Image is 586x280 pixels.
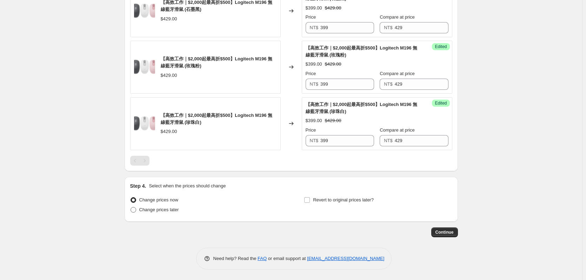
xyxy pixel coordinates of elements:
[384,81,393,87] span: NT$
[161,113,273,125] span: 【高效工作｜$2,000起最高折$500】Logitech M196 無線藍牙滑鼠 (珍珠白)
[306,61,322,68] div: $399.00
[139,197,178,202] span: Change prices now
[435,44,447,49] span: Edited
[130,156,149,166] nav: Pagination
[161,128,177,135] div: $429.00
[306,117,322,124] div: $399.00
[310,25,319,30] span: NT$
[325,5,341,12] strike: $429.00
[380,14,415,20] span: Compare at price
[306,5,322,12] div: $399.00
[134,0,155,21] img: Group1_80x.png
[380,127,415,133] span: Compare at price
[384,138,393,143] span: NT$
[213,256,258,261] span: Need help? Read the
[134,56,155,78] img: Group1_80x.png
[258,256,267,261] a: FAQ
[307,256,384,261] a: [EMAIL_ADDRESS][DOMAIN_NAME]
[310,81,319,87] span: NT$
[161,15,177,22] div: $429.00
[325,117,341,124] strike: $429.00
[313,197,374,202] span: Revert to original prices later?
[435,100,447,106] span: Edited
[149,182,226,189] p: Select when the prices should change
[306,102,418,114] span: 【高效工作｜$2,000起最高折$500】Logitech M196 無線藍牙滑鼠 (珍珠白)
[267,256,307,261] span: or email support at
[384,25,393,30] span: NT$
[139,207,179,212] span: Change prices later
[130,182,146,189] h2: Step 4.
[306,127,316,133] span: Price
[310,138,319,143] span: NT$
[306,14,316,20] span: Price
[380,71,415,76] span: Compare at price
[134,113,155,134] img: Group1_80x.png
[431,227,458,237] button: Continue
[306,71,316,76] span: Price
[325,61,341,68] strike: $429.00
[435,229,454,235] span: Continue
[161,56,273,68] span: 【高效工作｜$2,000起最高折$500】Logitech M196 無線藍牙滑鼠 (玫瑰粉)
[306,45,418,58] span: 【高效工作｜$2,000起最高折$500】Logitech M196 無線藍牙滑鼠 (玫瑰粉)
[161,72,177,79] div: $429.00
